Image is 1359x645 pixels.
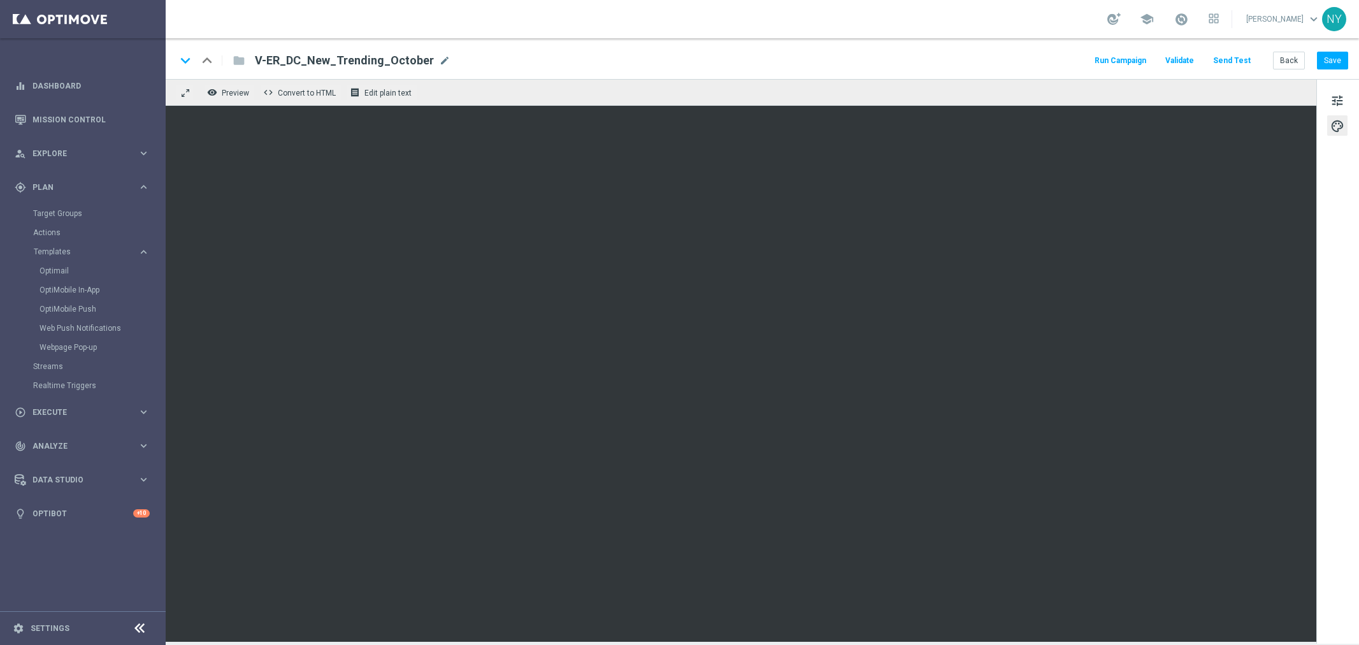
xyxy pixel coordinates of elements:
i: play_circle_outline [15,407,26,418]
a: Optibot [32,496,133,530]
a: Mission Control [32,103,150,136]
a: Webpage Pop-up [40,342,133,352]
button: tune [1327,90,1348,110]
span: keyboard_arrow_down [1307,12,1321,26]
div: Mission Control [15,103,150,136]
div: Dashboard [15,69,150,103]
i: keyboard_arrow_right [138,147,150,159]
span: Data Studio [32,476,138,484]
span: palette [1330,118,1344,134]
div: Realtime Triggers [33,376,164,395]
span: Edit plain text [364,89,412,98]
button: receipt Edit plain text [347,84,417,101]
button: Save [1317,52,1348,69]
span: Templates [34,248,125,256]
div: Target Groups [33,204,164,223]
span: Preview [222,89,249,98]
div: Data Studio [15,474,138,486]
span: tune [1330,92,1344,109]
a: Web Push Notifications [40,323,133,333]
div: Explore [15,148,138,159]
div: OptiMobile In-App [40,280,164,300]
span: Validate [1165,56,1194,65]
i: person_search [15,148,26,159]
a: OptiMobile Push [40,304,133,314]
button: track_changes Analyze keyboard_arrow_right [14,441,150,451]
a: Dashboard [32,69,150,103]
i: receipt [350,87,360,98]
i: equalizer [15,80,26,92]
i: keyboard_arrow_right [138,474,150,486]
button: Mission Control [14,115,150,125]
button: Templates keyboard_arrow_right [33,247,150,257]
div: Webpage Pop-up [40,338,164,357]
span: Analyze [32,442,138,450]
button: Back [1273,52,1305,69]
button: Data Studio keyboard_arrow_right [14,475,150,485]
a: Target Groups [33,208,133,219]
span: code [263,87,273,98]
i: keyboard_arrow_right [138,406,150,418]
div: +10 [133,509,150,518]
div: Templates [34,248,138,256]
button: equalizer Dashboard [14,81,150,91]
i: settings [13,623,24,634]
span: school [1140,12,1154,26]
a: Realtime Triggers [33,380,133,391]
div: Analyze [15,440,138,452]
button: palette [1327,115,1348,136]
button: person_search Explore keyboard_arrow_right [14,149,150,159]
button: lightbulb Optibot +10 [14,509,150,519]
i: keyboard_arrow_right [138,181,150,193]
div: Execute [15,407,138,418]
button: remove_red_eye Preview [204,84,255,101]
i: keyboard_arrow_right [138,440,150,452]
button: Send Test [1211,52,1253,69]
button: Validate [1163,52,1196,69]
i: remove_red_eye [207,87,217,98]
div: Actions [33,223,164,242]
a: OptiMobile In-App [40,285,133,295]
span: mode_edit [439,55,450,66]
div: Streams [33,357,164,376]
span: Plan [32,184,138,191]
a: [PERSON_NAME]keyboard_arrow_down [1245,10,1322,29]
a: Settings [31,625,69,632]
i: track_changes [15,440,26,452]
div: Web Push Notifications [40,319,164,338]
span: Convert to HTML [278,89,336,98]
button: gps_fixed Plan keyboard_arrow_right [14,182,150,192]
i: keyboard_arrow_down [176,51,195,70]
div: OptiMobile Push [40,300,164,319]
i: lightbulb [15,508,26,519]
i: gps_fixed [15,182,26,193]
a: Actions [33,228,133,238]
div: Optibot [15,496,150,530]
span: V-ER_DC_New_Trending_October [255,53,434,68]
div: NY [1322,7,1346,31]
a: Optimail [40,266,133,276]
div: Templates [33,242,164,357]
span: Execute [32,409,138,416]
button: Run Campaign [1093,52,1148,69]
div: Optimail [40,261,164,280]
span: Explore [32,150,138,157]
div: Plan [15,182,138,193]
a: Streams [33,361,133,372]
button: code Convert to HTML [260,84,342,101]
button: play_circle_outline Execute keyboard_arrow_right [14,407,150,417]
i: keyboard_arrow_right [138,246,150,258]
